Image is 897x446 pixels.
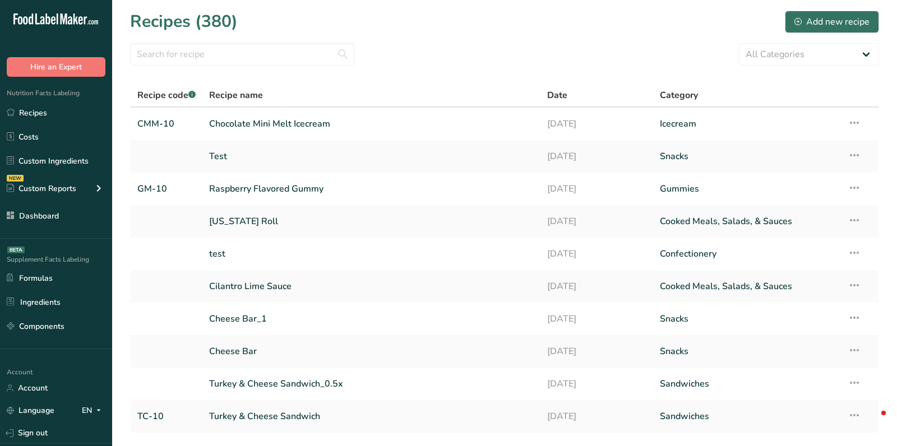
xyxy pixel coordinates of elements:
span: Category [660,89,698,102]
a: [DATE] [547,340,646,363]
a: [DATE] [547,275,646,298]
a: [DATE] [547,405,646,428]
a: Turkey & Cheese Sandwich_0.5x [209,372,534,396]
a: Turkey & Cheese Sandwich [209,405,534,428]
h1: Recipes (380) [130,9,238,34]
div: Add new recipe [794,15,870,29]
iframe: Intercom live chat [859,408,886,435]
a: [DATE] [547,177,646,201]
a: Chocolate Mini Melt Icecream [209,112,534,136]
a: [DATE] [547,210,646,233]
a: Raspberry Flavored Gummy [209,177,534,201]
a: [DATE] [547,242,646,266]
a: Snacks [660,340,834,363]
input: Search for recipe [130,43,354,66]
a: Snacks [660,307,834,331]
a: CMM-10 [137,112,196,136]
button: Hire an Expert [7,57,105,77]
div: Custom Reports [7,183,76,194]
a: Icecream [660,112,834,136]
a: Language [7,401,54,420]
a: Cheese Bar [209,340,534,363]
a: Cheese Bar_1 [209,307,534,331]
a: test [209,242,534,266]
div: NEW [7,175,24,182]
a: [DATE] [547,145,646,168]
a: [US_STATE] Roll [209,210,534,233]
a: Confectionery [660,242,834,266]
a: Cooked Meals, Salads, & Sauces [660,275,834,298]
a: GM-10 [137,177,196,201]
span: Date [547,89,567,102]
span: Recipe name [209,89,263,102]
a: TC-10 [137,405,196,428]
a: Sandwiches [660,405,834,428]
a: [DATE] [547,372,646,396]
a: Cilantro Lime Sauce [209,275,534,298]
a: Sandwiches [660,372,834,396]
a: Snacks [660,145,834,168]
a: [DATE] [547,307,646,331]
div: EN [82,404,105,417]
a: [DATE] [547,112,646,136]
a: Cooked Meals, Salads, & Sauces [660,210,834,233]
div: BETA [7,247,25,253]
span: Recipe code [137,89,196,101]
a: Test [209,145,534,168]
button: Add new recipe [785,11,879,33]
a: Gummies [660,177,834,201]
